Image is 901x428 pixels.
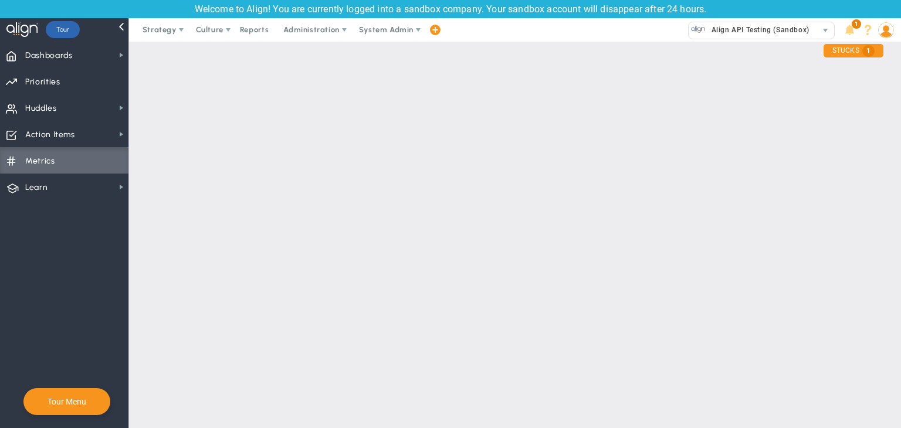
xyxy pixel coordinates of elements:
[25,96,57,121] span: Huddles
[852,19,861,29] span: 1
[862,45,875,57] span: 1
[25,123,75,147] span: Action Items
[25,175,48,200] span: Learn
[691,22,706,37] img: 33447.Company.photo
[196,25,223,34] span: Culture
[143,25,177,34] span: Strategy
[283,25,339,34] span: Administration
[25,43,73,68] span: Dashboards
[25,70,60,94] span: Priorities
[878,22,894,38] img: 64089.Person.photo
[859,18,877,42] li: Help & Frequently Asked Questions (FAQ)
[841,18,859,42] li: Announcements
[234,18,275,42] span: Reports
[706,22,809,38] span: Align API Testing (Sandbox)
[817,22,834,39] span: select
[359,25,414,34] span: System Admin
[25,149,55,174] span: Metrics
[44,396,90,407] button: Tour Menu
[824,44,883,57] div: STUCKS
